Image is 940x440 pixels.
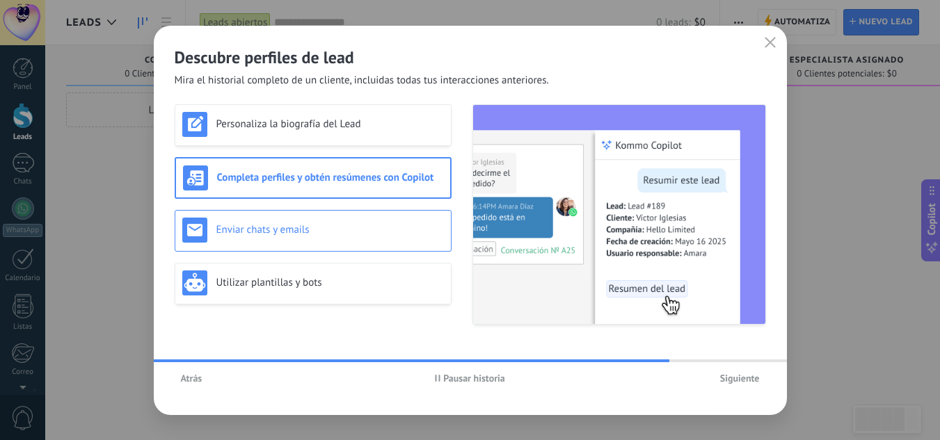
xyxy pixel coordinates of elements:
[217,171,443,184] h3: Completa perfiles y obtén resúmenes con Copilot
[429,368,511,389] button: Pausar historia
[216,117,444,131] h3: Personaliza la biografía del Lead
[216,223,444,236] h3: Enviar chats y emails
[216,276,444,289] h3: Utilizar plantillas y bots
[175,368,209,389] button: Atrás
[175,74,549,88] span: Mira el historial completo de un cliente, incluidas todas tus interacciones anteriores.
[181,373,202,383] span: Atrás
[175,47,766,68] h2: Descubre perfiles de lead
[720,373,760,383] span: Siguiente
[443,373,505,383] span: Pausar historia
[714,368,766,389] button: Siguiente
